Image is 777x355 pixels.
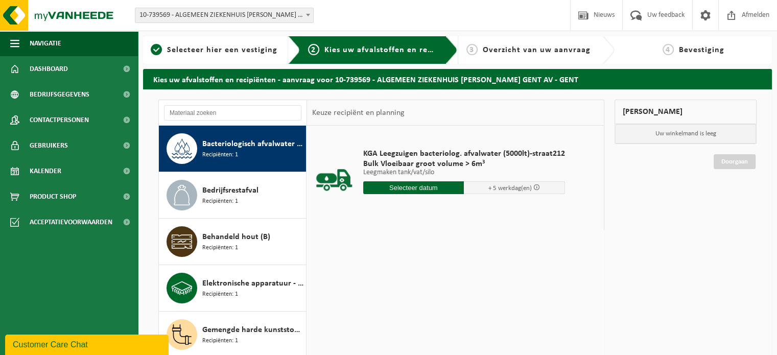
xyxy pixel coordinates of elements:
[135,8,313,22] span: 10-739569 - ALGEMEEN ZIEKENHUIS JAN PALFIJN GENT AV - GENT
[30,82,89,107] span: Bedrijfsgegevens
[159,126,307,172] button: Bacteriologisch afvalwater in bulk Recipiënten: 1
[159,219,307,265] button: Behandeld hout (B) Recipiënten: 1
[663,44,674,55] span: 4
[363,169,565,176] p: Leegmaken tank/vat/silo
[202,290,238,299] span: Recipiënten: 1
[202,150,238,160] span: Recipiënten: 1
[30,209,112,235] span: Acceptatievoorwaarden
[167,46,277,54] span: Selecteer hier een vestiging
[363,181,464,194] input: Selecteer datum
[202,336,238,346] span: Recipiënten: 1
[308,44,319,55] span: 2
[30,133,68,158] span: Gebruikers
[488,185,532,192] span: + 5 werkdag(en)
[483,46,591,54] span: Overzicht van uw aanvraag
[615,124,756,144] p: Uw winkelmand is leeg
[202,197,238,206] span: Recipiënten: 1
[679,46,724,54] span: Bevestiging
[466,44,478,55] span: 3
[159,172,307,219] button: Bedrijfsrestafval Recipiënten: 1
[143,69,772,89] h2: Kies uw afvalstoffen en recipiënten - aanvraag voor 10-739569 - ALGEMEEN ZIEKENHUIS [PERSON_NAME]...
[159,265,307,312] button: Elektronische apparatuur - overige (OVE) Recipiënten: 1
[30,158,61,184] span: Kalender
[151,44,162,55] span: 1
[148,44,280,56] a: 1Selecteer hier een vestiging
[202,243,238,253] span: Recipiënten: 1
[202,277,303,290] span: Elektronische apparatuur - overige (OVE)
[164,105,301,121] input: Materiaal zoeken
[307,100,409,126] div: Keuze recipiënt en planning
[363,149,565,159] span: KGA Leegzuigen bacteriolog. afvalwater (5000lt)-straat212
[30,31,61,56] span: Navigatie
[135,8,314,23] span: 10-739569 - ALGEMEEN ZIEKENHUIS JAN PALFIJN GENT AV - GENT
[324,46,465,54] span: Kies uw afvalstoffen en recipiënten
[202,231,270,243] span: Behandeld hout (B)
[714,154,756,169] a: Doorgaan
[202,138,303,150] span: Bacteriologisch afvalwater in bulk
[202,324,303,336] span: Gemengde harde kunststoffen (PE, PP en PVC), recycleerbaar (industrieel)
[30,107,89,133] span: Contactpersonen
[5,333,171,355] iframe: chat widget
[615,100,757,124] div: [PERSON_NAME]
[363,159,565,169] span: Bulk Vloeibaar groot volume > 6m³
[30,184,76,209] span: Product Shop
[202,184,258,197] span: Bedrijfsrestafval
[30,56,68,82] span: Dashboard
